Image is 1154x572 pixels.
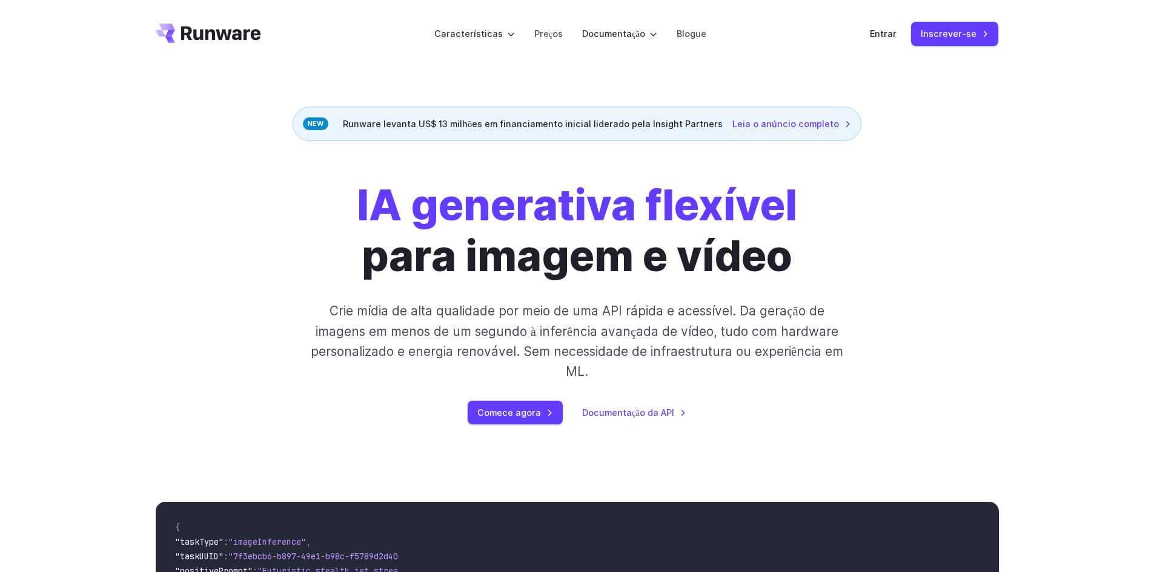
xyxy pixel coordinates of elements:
[343,119,723,129] font: Runware levanta US$ 13 milhões em financiamento inicial liderado pela Insight Partners
[732,117,851,131] a: Leia o anúncio completo
[156,24,261,43] a: Vá para /
[477,407,541,418] font: Comece agora
[582,406,686,419] a: Documentação da API
[870,27,897,41] a: Entrar
[434,28,503,39] font: Características
[582,407,674,418] font: Documentação da API
[357,179,797,231] font: IA generativa flexível
[175,536,224,547] span: "taskType"
[582,28,645,39] font: Documentação
[870,28,897,39] font: Entrar
[468,401,563,424] a: Comece agora
[175,551,224,562] span: "taskUUID"
[732,119,839,129] font: Leia o anúncio completo
[224,551,228,562] span: :
[534,28,563,39] font: Preços
[677,27,706,41] a: Blogue
[228,536,306,547] span: "imageInference"
[224,536,228,547] span: :
[175,522,180,533] span: {
[362,230,792,281] font: para imagem e vídeo
[311,303,843,379] font: Crie mídia de alta qualidade por meio de uma API rápida e acessível. Da geração de imagens em men...
[306,536,311,547] span: ,
[921,28,977,39] font: Inscrever-se
[534,27,563,41] a: Preços
[228,551,413,562] span: "7f3ebcb6-b897-49e1-b98c-f5789d2d40d7"
[911,22,998,45] a: Inscrever-se
[677,28,706,39] font: Blogue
